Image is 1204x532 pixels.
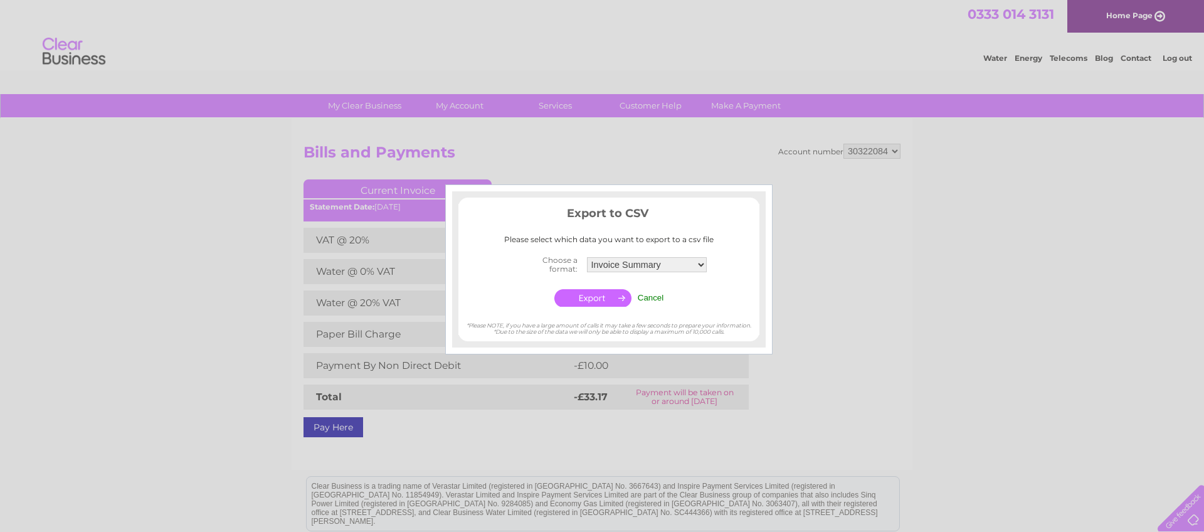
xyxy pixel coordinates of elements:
div: Clear Business is a trading name of Verastar Limited (registered in [GEOGRAPHIC_DATA] No. 3667643... [307,7,899,61]
h3: Export to CSV [458,205,759,226]
div: Please select which data you want to export to a csv file [458,235,759,244]
a: Energy [1015,53,1042,63]
th: Choose a format: [509,252,584,277]
a: Log out [1163,53,1192,63]
a: Water [983,53,1007,63]
img: logo.png [42,33,106,71]
input: Cancel [638,293,664,302]
div: *Please NOTE, if you have a large amount of calls it may take a few seconds to prepare your infor... [458,310,759,336]
a: 0333 014 3131 [968,6,1054,22]
a: Telecoms [1050,53,1087,63]
a: Contact [1121,53,1151,63]
a: Blog [1095,53,1113,63]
